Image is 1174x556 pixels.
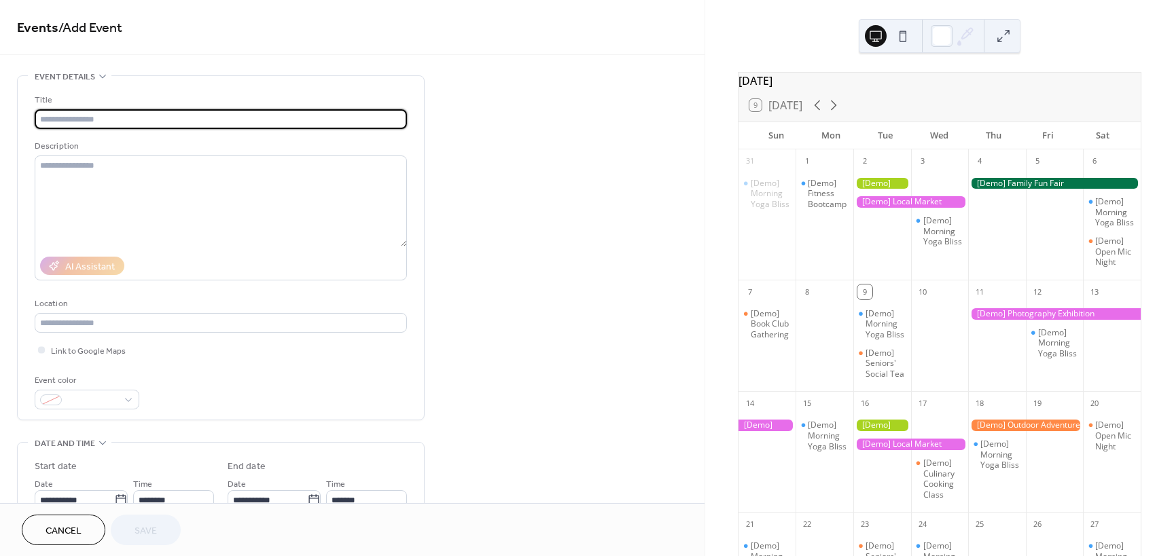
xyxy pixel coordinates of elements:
[857,284,872,299] div: 9
[912,122,967,149] div: Wed
[1038,327,1078,359] div: [Demo] Morning Yoga Bliss
[1026,327,1084,359] div: [Demo] Morning Yoga Bliss
[911,215,969,247] div: [Demo] Morning Yoga Bliss
[743,154,758,169] div: 31
[968,308,1141,320] div: [Demo] Photography Exhibition
[972,154,987,169] div: 4
[800,396,815,411] div: 15
[22,515,105,545] button: Cancel
[1095,236,1135,267] div: [Demo] Open Mic Night
[1030,517,1045,532] div: 26
[1087,284,1102,299] div: 13
[1021,122,1075,149] div: Fri
[915,284,930,299] div: 10
[911,458,969,500] div: [Demo] Culinary Cooking Class
[972,396,987,411] div: 18
[35,477,53,492] span: Date
[35,93,404,107] div: Title
[857,517,872,532] div: 23
[853,439,968,450] div: [Demo] Local Market
[808,420,848,451] div: [Demo] Morning Yoga Bliss
[866,348,906,379] div: [Demo] Seniors' Social Tea
[1030,284,1045,299] div: 12
[1095,196,1135,228] div: [Demo] Morning Yoga Bliss
[35,437,95,451] span: Date and time
[133,477,152,492] span: Time
[967,122,1021,149] div: Thu
[35,297,404,311] div: Location
[853,196,968,208] div: [Demo] Local Market
[858,122,912,149] div: Tue
[857,396,872,411] div: 16
[1095,420,1135,451] div: [Demo] Open Mic Night
[968,439,1026,470] div: [Demo] Morning Yoga Bliss
[972,517,987,532] div: 25
[1030,396,1045,411] div: 19
[1083,236,1141,267] div: [Demo] Open Mic Night
[17,15,58,41] a: Events
[796,178,853,210] div: [Demo] Fitness Bootcamp
[800,154,815,169] div: 1
[228,477,246,492] span: Date
[743,284,758,299] div: 7
[743,396,758,411] div: 14
[228,460,266,474] div: End date
[1087,517,1102,532] div: 27
[1087,154,1102,169] div: 6
[853,178,911,189] div: [Demo] Gardening Workshop
[915,154,930,169] div: 3
[853,348,911,379] div: [Demo] Seniors' Social Tea
[1083,196,1141,228] div: [Demo] Morning Yoga Bliss
[800,517,815,532] div: 22
[808,178,848,210] div: [Demo] Fitness Bootcamp
[1087,396,1102,411] div: 20
[923,215,963,247] div: [Demo] Morning Yoga Bliss
[796,420,853,451] div: [Demo] Morning Yoga Bliss
[800,284,815,299] div: 8
[751,308,791,340] div: [Demo] Book Club Gathering
[58,15,122,41] span: / Add Event
[739,178,796,210] div: [Demo] Morning Yoga Bliss
[1030,154,1045,169] div: 5
[46,524,82,538] span: Cancel
[35,139,404,153] div: Description
[51,344,126,358] span: Link to Google Maps
[35,70,95,84] span: Event details
[857,154,872,169] div: 2
[853,420,911,431] div: [Demo] Gardening Workshop
[326,477,345,492] span: Time
[739,73,1141,89] div: [DATE]
[853,308,911,340] div: [Demo] Morning Yoga Bliss
[968,178,1141,189] div: [Demo] Family Fun Fair
[739,308,796,340] div: [Demo] Book Club Gathering
[915,396,930,411] div: 17
[35,460,77,474] div: Start date
[866,308,906,340] div: [Demo] Morning Yoga Bliss
[749,122,804,149] div: Sun
[804,122,858,149] div: Mon
[739,420,796,431] div: [Demo] Photography Exhibition
[968,420,1083,431] div: [Demo] Outdoor Adventure Day
[980,439,1020,470] div: [Demo] Morning Yoga Bliss
[35,373,137,388] div: Event color
[1083,420,1141,451] div: [Demo] Open Mic Night
[1075,122,1130,149] div: Sat
[743,517,758,532] div: 21
[923,458,963,500] div: [Demo] Culinary Cooking Class
[915,517,930,532] div: 24
[751,178,791,210] div: [Demo] Morning Yoga Bliss
[972,284,987,299] div: 11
